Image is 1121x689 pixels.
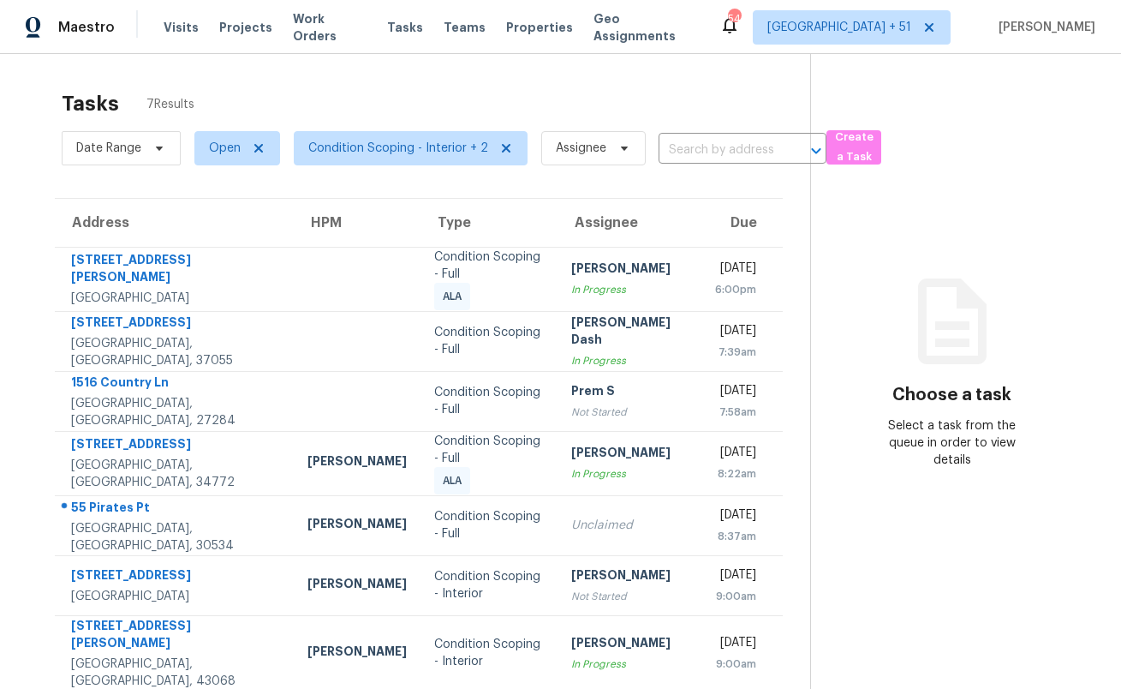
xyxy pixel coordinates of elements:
div: [PERSON_NAME] [307,452,407,474]
div: [DATE] [715,260,756,281]
div: In Progress [571,656,688,673]
div: Condition Scoping - Interior [434,636,543,670]
div: [DATE] [715,382,756,404]
div: [GEOGRAPHIC_DATA], [GEOGRAPHIC_DATA], 37055 [71,335,280,369]
div: [STREET_ADDRESS][PERSON_NAME] [71,251,280,290]
div: 7:39am [715,344,756,361]
span: Maestro [58,19,115,36]
div: In Progress [571,281,688,298]
div: [DATE] [715,322,756,344]
div: [STREET_ADDRESS] [71,314,280,335]
div: Condition Scoping - Full [434,324,543,358]
div: In Progress [571,352,688,369]
div: [PERSON_NAME] [307,515,407,536]
div: Condition Scoping - Full [434,384,543,418]
span: Create a Task [835,128,873,167]
span: 7 Results [146,96,194,113]
span: Work Orders [293,10,367,45]
div: Not Started [571,404,688,421]
span: Condition Scoping - Interior + 2 [308,140,488,157]
div: [PERSON_NAME] [571,444,688,465]
div: [DATE] [715,506,756,528]
div: 8:22am [715,465,756,482]
div: [GEOGRAPHIC_DATA] [71,290,280,307]
div: 7:58am [715,404,756,421]
div: [PERSON_NAME] Dash [571,314,688,352]
div: [PERSON_NAME] [571,566,688,588]
div: [GEOGRAPHIC_DATA], [GEOGRAPHIC_DATA], 34772 [71,457,280,491]
span: [GEOGRAPHIC_DATA] + 51 [767,19,911,36]
div: [STREET_ADDRESS][PERSON_NAME] [71,617,280,656]
div: [PERSON_NAME] [571,260,688,281]
div: [PERSON_NAME] [571,634,688,656]
div: [GEOGRAPHIC_DATA] [71,588,280,605]
div: Prem S [571,382,688,404]
div: [PERSON_NAME] [307,575,407,596]
div: 6:00pm [715,281,756,298]
div: [STREET_ADDRESS] [71,435,280,457]
button: Open [804,139,828,163]
div: 9:00am [715,588,756,605]
span: Geo Assignments [593,10,699,45]
span: Open [209,140,241,157]
span: [PERSON_NAME] [992,19,1095,36]
div: 8:37am [715,528,756,545]
input: Search by address [659,137,778,164]
div: [DATE] [715,634,756,656]
span: Visits [164,19,199,36]
span: Projects [219,19,272,36]
div: Condition Scoping - Interior [434,568,543,602]
span: Date Range [76,140,141,157]
div: Condition Scoping - Full [434,508,543,542]
button: Create a Task [826,130,881,165]
div: [DATE] [715,566,756,588]
div: Not Started [571,588,688,605]
div: Condition Scoping - Full [434,249,543,283]
div: [STREET_ADDRESS] [71,566,280,588]
div: [PERSON_NAME] [307,643,407,664]
div: Condition Scoping - Full [434,433,543,467]
th: Assignee [558,199,701,247]
h3: Choose a task [892,386,1011,404]
th: Type [420,199,557,247]
div: In Progress [571,465,688,482]
h2: Tasks [62,95,119,112]
div: 9:00am [715,656,756,673]
th: HPM [294,199,420,247]
div: [GEOGRAPHIC_DATA], [GEOGRAPHIC_DATA], 27284 [71,395,280,429]
div: 540 [728,10,740,27]
div: [DATE] [715,444,756,465]
div: Unclaimed [571,517,688,534]
div: [GEOGRAPHIC_DATA], [GEOGRAPHIC_DATA], 30534 [71,520,280,554]
div: Select a task from the queue in order to view details [881,417,1023,469]
span: Assignee [556,140,606,157]
span: ALA [443,472,468,489]
span: Properties [506,19,573,36]
span: Tasks [387,21,423,33]
span: Teams [444,19,486,36]
div: 55 Pirates Pt [71,499,280,520]
th: Address [55,199,294,247]
th: Due [701,199,783,247]
div: 1516 Country Ln [71,374,280,395]
span: ALA [443,288,468,305]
